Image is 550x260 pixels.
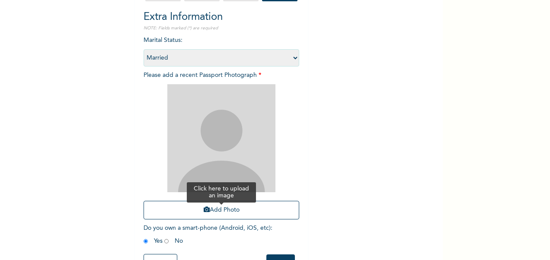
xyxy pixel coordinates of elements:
[144,10,299,25] h2: Extra Information
[144,72,299,224] span: Please add a recent Passport Photograph
[144,201,299,219] button: Add Photo
[167,84,275,192] img: Crop
[144,25,299,32] p: NOTE: Fields marked (*) are required
[144,225,272,244] span: Do you own a smart-phone (Android, iOS, etc) : Yes No
[144,37,299,61] span: Marital Status :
